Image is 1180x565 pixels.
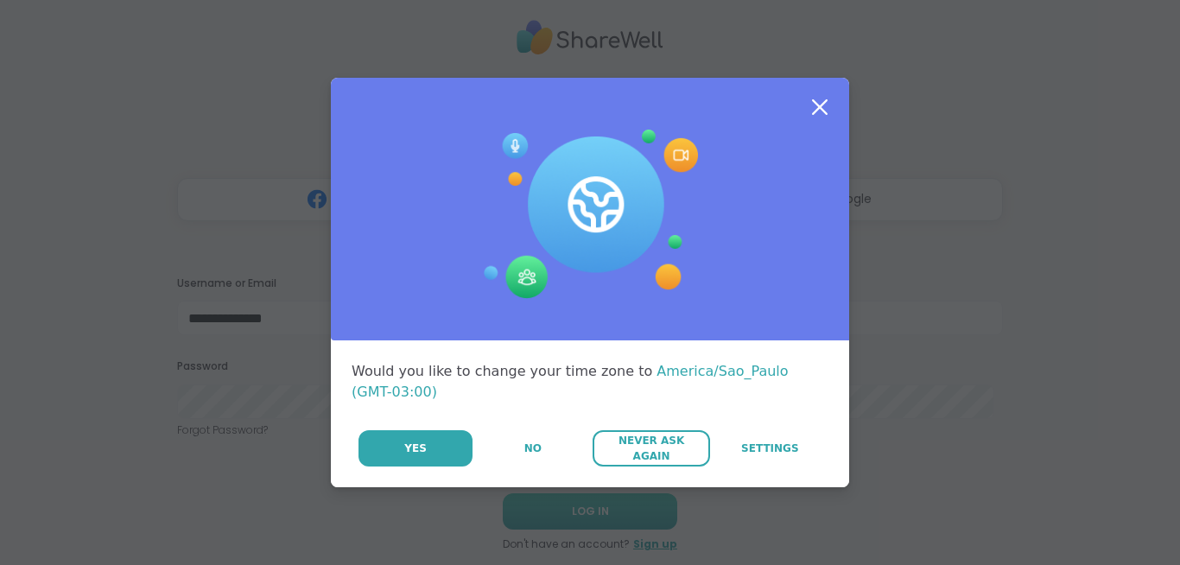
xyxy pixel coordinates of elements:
button: Never Ask Again [593,430,709,467]
a: Settings [712,430,828,467]
button: Yes [358,430,473,467]
img: Session Experience [482,130,698,299]
span: Never Ask Again [601,433,701,464]
span: Settings [741,441,799,456]
span: No [524,441,542,456]
div: Would you like to change your time zone to [352,361,828,403]
span: America/Sao_Paulo (GMT-03:00) [352,363,789,400]
span: Yes [404,441,427,456]
button: No [474,430,591,467]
